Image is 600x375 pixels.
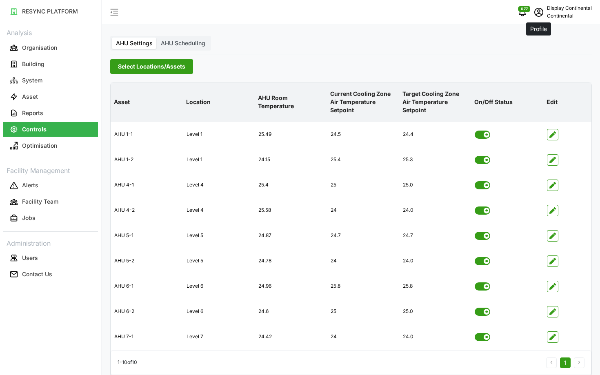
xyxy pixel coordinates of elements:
p: System [22,76,42,84]
a: Reports [3,105,98,121]
p: Jobs [22,214,36,222]
a: Jobs [3,210,98,226]
p: Facility Team [22,197,58,206]
div: 25 [327,175,399,195]
p: Display Continental [547,4,592,12]
div: 25.4 [255,175,327,195]
p: Optimisation [22,142,57,150]
span: AHU Settings [116,40,153,47]
button: Reports [3,106,98,120]
div: 24.87 [255,226,327,246]
div: 24 [327,200,399,220]
p: Edit [545,91,590,113]
div: 24.6 [255,302,327,322]
div: 24.0 [400,200,471,220]
p: Organisation [22,44,57,52]
p: Analysis [3,26,98,38]
div: 24.5 [327,124,399,144]
button: 1 [560,357,571,368]
a: Users [3,250,98,266]
div: 24.96 [255,276,327,296]
p: Asset [22,93,38,101]
p: Location [184,91,253,113]
div: Level 4 [183,200,255,220]
div: Level 5 [183,226,255,246]
p: Asset [112,91,181,113]
p: Contact Us [22,270,52,278]
div: 25.0 [400,175,471,195]
p: RESYNC PLATFORM [22,7,78,16]
a: System [3,72,98,89]
span: 677 [521,6,528,12]
p: Administration [3,237,98,249]
a: Facility Team [3,194,98,210]
div: AHU 7-1 [111,327,182,347]
p: On/Off Status [473,91,542,113]
p: Controls [22,125,47,133]
div: 24.4 [400,124,471,144]
div: Level 1 [183,150,255,170]
div: Level 6 [183,302,255,322]
div: 24.7 [327,226,399,246]
div: 25.8 [327,276,399,296]
button: Jobs [3,211,98,226]
button: Controls [3,122,98,137]
span: Select Locations/Assets [118,60,185,73]
div: Level 6 [183,276,255,296]
p: Facility Management [3,164,98,176]
p: AHU Room Temperature [256,87,325,117]
div: 25.58 [255,200,327,220]
a: Alerts [3,178,98,194]
div: AHU 4-1 [111,175,182,195]
a: Building [3,56,98,72]
div: 24.78 [255,251,327,271]
div: AHU 5-1 [111,226,182,246]
div: 24 [327,251,399,271]
p: Building [22,60,44,68]
div: 25.8 [400,276,471,296]
button: Users [3,251,98,265]
div: 25.4 [327,150,399,170]
a: RESYNC PLATFORM [3,3,98,20]
div: AHU 1-2 [111,150,182,170]
a: Controls [3,121,98,138]
a: Optimisation [3,138,98,154]
button: Building [3,57,98,71]
button: Alerts [3,178,98,193]
div: AHU 6-2 [111,302,182,322]
div: 24.0 [400,327,471,347]
div: AHU 5-2 [111,251,182,271]
p: Current Cooling Zone Air Temperature Setpoint [329,83,398,121]
div: 24.0 [400,251,471,271]
div: 24.7 [400,226,471,246]
div: 25.3 [400,150,471,170]
div: AHU 4-2 [111,200,182,220]
p: Users [22,254,38,262]
div: 25.49 [255,124,327,144]
button: System [3,73,98,88]
div: Level 1 [183,124,255,144]
div: 24.15 [255,150,327,170]
span: AHU Scheduling [161,40,205,47]
button: Select Locations/Assets [110,59,193,74]
button: Asset [3,89,98,104]
div: Level 4 [183,175,255,195]
div: AHU 1-1 [111,124,182,144]
button: Facility Team [3,195,98,209]
button: Contact Us [3,267,98,282]
p: Continental [547,12,592,20]
p: Reports [22,109,43,117]
button: schedule [531,4,547,20]
div: Level 7 [183,327,255,347]
button: notifications [514,4,531,20]
div: 25 [327,302,399,322]
div: 24 [327,327,399,347]
div: 25.0 [400,302,471,322]
button: Organisation [3,40,98,55]
a: Contact Us [3,266,98,282]
div: AHU 6-1 [111,276,182,296]
p: Alerts [22,181,38,189]
p: 1 - 10 of 10 [118,359,137,367]
a: Asset [3,89,98,105]
button: RESYNC PLATFORM [3,4,98,19]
